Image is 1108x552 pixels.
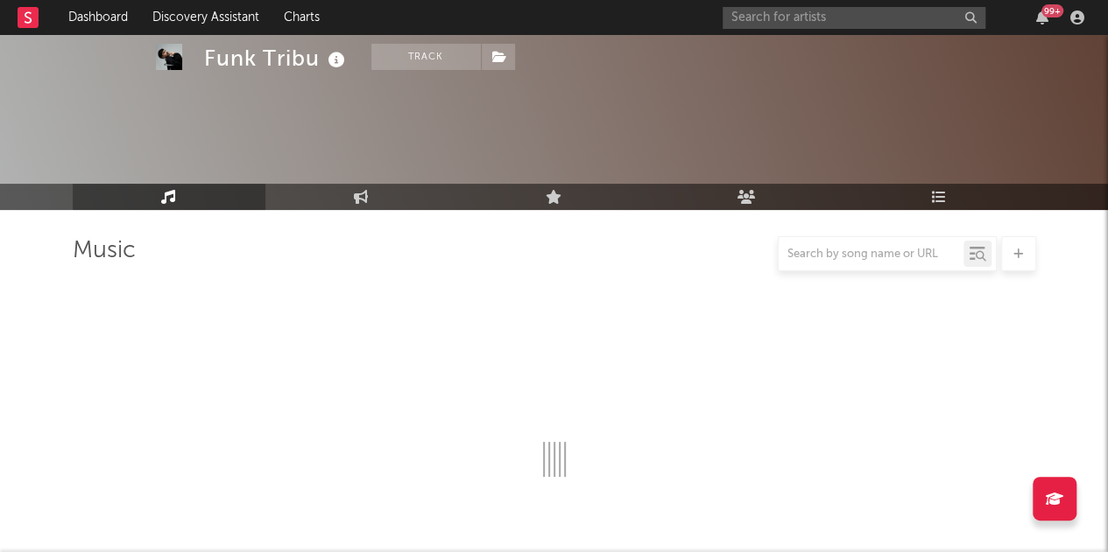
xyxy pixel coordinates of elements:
[1041,4,1063,17] div: 99 +
[779,248,963,262] input: Search by song name or URL
[204,44,349,73] div: Funk Tribu
[1036,10,1048,24] button: 99+
[723,7,985,29] input: Search for artists
[371,44,481,70] button: Track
